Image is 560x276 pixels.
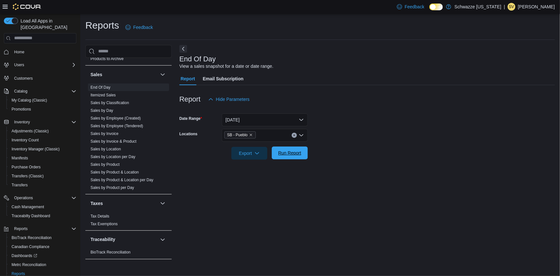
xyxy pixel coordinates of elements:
button: Inventory [12,118,32,126]
button: Inventory Count [6,136,79,145]
a: Manifests [9,154,30,162]
button: Adjustments (Classic) [6,127,79,136]
a: Tax Details [90,214,109,218]
button: Manifests [6,154,79,163]
span: Traceabilty Dashboard [12,213,50,218]
span: Inventory Count [12,138,39,143]
button: Promotions [6,105,79,114]
span: Reports [14,226,28,231]
button: Users [1,60,79,69]
a: BioTrack Reconciliation [9,234,54,242]
a: Canadian Compliance [9,243,52,251]
span: My Catalog (Classic) [12,98,47,103]
input: Dark Mode [429,4,443,10]
button: Operations [1,193,79,202]
span: Purchase Orders [12,165,41,170]
span: Sales by Employee (Created) [90,116,141,121]
a: Promotions [9,105,34,113]
a: My Catalog (Classic) [9,96,50,104]
a: Traceabilty Dashboard [9,212,53,220]
a: Metrc Reconciliation [9,261,49,269]
button: Hide Parameters [206,93,252,106]
a: Sales by Employee (Created) [90,116,141,120]
button: Reports [12,225,30,233]
span: Sales by Product & Location per Day [90,177,153,183]
a: Sales by Location [90,147,121,151]
a: Feedback [394,0,427,13]
span: Transfers [12,183,28,188]
label: Locations [179,131,198,137]
h1: Reports [85,19,119,32]
button: Home [1,47,79,57]
button: Traceabilty Dashboard [6,211,79,220]
span: Dashboards [9,252,76,260]
p: [PERSON_NAME] [518,3,555,11]
a: Sales by Invoice [90,131,118,136]
button: Clear input [292,133,297,138]
span: Adjustments (Classic) [9,127,76,135]
button: Next [179,45,187,53]
h3: Report [179,95,201,103]
a: Dashboards [9,252,40,260]
span: SB - Pueblo [227,132,248,138]
button: Open list of options [299,133,304,138]
a: Sales by Day [90,108,113,113]
div: Sales [85,84,172,194]
span: Hide Parameters [216,96,250,102]
button: Sales [90,71,158,78]
button: Metrc Reconciliation [6,260,79,269]
h3: Taxes [90,200,103,207]
button: My Catalog (Classic) [6,96,79,105]
button: Cash Management [6,202,79,211]
span: Operations [12,194,76,202]
button: [DATE] [222,113,308,126]
span: Metrc Reconciliation [12,262,46,267]
span: Sales by Location [90,147,121,152]
span: BioTrack Reconciliation [90,250,131,255]
a: Customers [12,75,35,82]
span: Export [235,147,263,160]
span: BioTrack Reconciliation [9,234,76,242]
span: Canadian Compliance [12,244,49,249]
span: Tax Details [90,214,109,219]
a: Inventory Count [9,136,41,144]
span: Sales by Product per Day [90,185,134,190]
a: Itemized Sales [90,93,116,97]
button: Transfers [6,181,79,190]
a: Sales by Location per Day [90,155,135,159]
span: End Of Day [90,85,110,90]
button: Users [12,61,27,69]
span: Sales by Invoice & Product [90,139,136,144]
a: Home [12,48,27,56]
span: Manifests [12,156,28,161]
span: Run Report [278,150,301,156]
button: Inventory Manager (Classic) [6,145,79,154]
span: Inventory Manager (Classic) [12,147,60,152]
button: Traceability [159,236,167,244]
a: Feedback [123,21,155,34]
button: Export [231,147,267,160]
span: Transfers [9,181,76,189]
span: Users [12,61,76,69]
span: Metrc Reconciliation [9,261,76,269]
h3: Sales [90,71,102,78]
span: Transfers (Classic) [9,172,76,180]
span: Products to Archive [90,56,124,61]
a: Dashboards [6,251,79,260]
span: Operations [14,195,33,200]
span: Feedback [133,24,153,31]
span: BioTrack Reconciliation [12,235,52,240]
a: Sales by Classification [90,101,129,105]
button: Customers [1,73,79,83]
span: Sales by Product [90,162,120,167]
div: Simonita Valdez [508,3,515,11]
span: Customers [14,76,33,81]
span: Transfers (Classic) [12,174,44,179]
span: Load All Apps in [GEOGRAPHIC_DATA] [18,18,76,31]
a: Sales by Invoice & Product [90,139,136,144]
span: Home [12,48,76,56]
a: Sales by Product & Location [90,170,139,174]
